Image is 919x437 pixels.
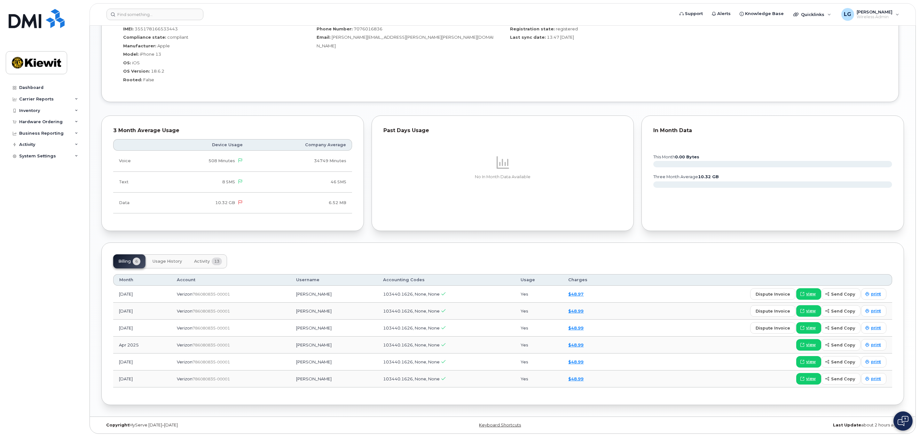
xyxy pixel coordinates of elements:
[515,274,563,286] th: Usage
[123,60,131,66] label: OS:
[821,322,860,334] button: send copy
[123,43,156,49] label: Manufacturer:
[290,286,377,303] td: [PERSON_NAME]
[717,11,731,17] span: Alerts
[383,308,440,314] span: 103440.1626, None, None
[157,43,170,48] span: Apple
[215,200,235,205] span: 10.32 GB
[123,51,139,57] label: Model:
[707,7,735,20] a: Alerts
[290,370,377,387] td: [PERSON_NAME]
[192,326,230,330] span: 786080835-00001
[383,291,440,297] span: 103440.1626, None, None
[354,26,382,31] span: 7076016836
[796,356,821,368] a: view
[871,359,881,365] span: print
[636,423,904,428] div: about 2 hours ago
[871,291,881,297] span: print
[317,35,493,48] span: [PERSON_NAME][EMAIL_ADDRESS][PERSON_NAME][PERSON_NAME][DOMAIN_NAME]
[735,7,788,20] a: Knowledge Base
[515,303,563,320] td: Yes
[171,274,290,286] th: Account
[159,139,248,151] th: Device Usage
[750,288,796,300] button: dispute invoice
[806,291,816,297] span: view
[192,377,230,381] span: 786080835-00001
[515,337,563,354] td: Yes
[568,291,584,297] a: $48.97
[745,11,784,17] span: Knowledge Base
[871,308,881,314] span: print
[837,8,904,21] div: Lenora Gardner
[756,325,790,331] span: dispute invoice
[821,356,860,368] button: send copy
[192,309,230,314] span: 786080835-00001
[248,139,352,151] th: Company Average
[177,359,192,364] span: Verizon
[796,373,821,385] a: view
[132,60,140,65] span: iOS
[806,342,816,348] span: view
[123,26,134,32] label: IMEI:
[177,291,192,297] span: Verizon
[143,77,154,82] span: False
[317,34,331,40] label: Email:
[653,127,892,134] div: In Month Data
[861,288,886,300] a: print
[833,423,861,427] strong: Last Update
[317,26,353,32] label: Phone Number:
[192,343,230,347] span: 786080835-00001
[871,342,881,348] span: print
[806,376,816,382] span: view
[796,305,821,317] a: view
[113,320,171,337] td: [DATE]
[383,342,440,347] span: 103440.1626, None, None
[113,370,171,387] td: [DATE]
[653,155,699,159] text: this month
[151,68,164,74] span: 18.6.2
[106,423,129,427] strong: Copyright
[653,174,719,179] text: three month average
[212,258,222,265] span: 13
[290,337,377,354] td: [PERSON_NAME]
[898,416,908,426] img: Open chat
[222,179,235,184] span: 8 SMS
[177,342,192,347] span: Verizon
[248,193,352,213] td: 6.52 MB
[515,370,563,387] td: Yes
[177,308,192,314] span: Verizon
[568,325,584,330] a: $48.99
[113,337,171,354] td: Apr 2025
[106,9,203,20] input: Find something...
[750,322,796,334] button: dispute invoice
[113,354,171,370] td: [DATE]
[796,288,821,300] a: view
[515,320,563,337] td: Yes
[290,274,377,286] th: Username
[383,359,440,364] span: 103440.1626, None, None
[290,354,377,370] td: [PERSON_NAME]
[515,354,563,370] td: Yes
[194,259,210,264] span: Activity
[796,339,821,351] a: view
[698,174,719,179] tspan: 10.32 GB
[140,52,161,57] span: iPhone 13
[556,26,578,31] span: registered
[177,376,192,381] span: Verizon
[290,303,377,320] td: [PERSON_NAME]
[789,8,836,21] div: Quicklinks
[192,360,230,364] span: 786080835-00001
[831,308,855,314] span: send copy
[515,286,563,303] td: Yes
[831,342,855,348] span: send copy
[383,174,622,180] p: No In Month Data Available
[861,339,886,351] a: print
[831,325,855,331] span: send copy
[177,325,192,330] span: Verizon
[831,359,855,365] span: send copy
[821,288,860,300] button: send copy
[857,9,892,14] span: [PERSON_NAME]
[675,7,707,20] a: Support
[750,305,796,317] button: dispute invoice
[510,34,546,40] label: Last sync date:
